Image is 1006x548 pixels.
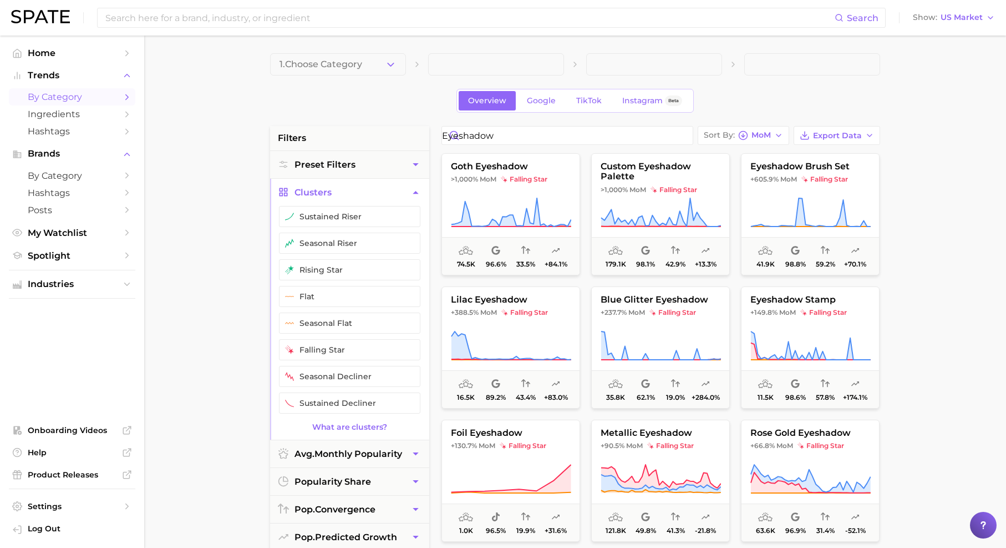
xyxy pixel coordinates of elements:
[28,470,116,480] span: Product Releases
[845,527,866,535] span: -52.1%
[278,132,306,145] span: filters
[28,448,116,457] span: Help
[9,105,135,123] a: Ingredients
[486,527,506,535] span: 96.5%
[486,394,506,401] span: 89.2%
[649,308,696,317] span: falling star
[9,167,135,184] a: by Category
[816,394,835,401] span: 57.8%
[486,260,506,268] span: 96.6%
[521,244,530,258] span: popularity convergence: Low Convergence
[591,153,730,275] button: custom eyeshadow palette>1,000% MoMfalling starfalling star179.1k98.1%42.9%+13.3%
[608,511,623,524] span: average monthly popularity: Low Popularity
[9,276,135,293] button: Industries
[491,244,500,258] span: popularity share: Google
[821,511,830,524] span: popularity convergence: Low Convergence
[591,286,730,409] button: blue glitter eyeshadow+237.7% MoMfalling starfalling star35.8k62.1%19.0%+284.0%
[28,205,116,215] span: Posts
[9,498,135,515] a: Settings
[758,511,773,524] span: average monthly popularity: Very Low Popularity
[457,260,475,268] span: 74.5k
[668,96,679,105] span: Beta
[913,14,937,21] span: Show
[567,91,611,110] a: TikTok
[813,131,862,140] span: Export Data
[629,185,646,194] span: MoM
[491,378,500,391] span: popularity share: Google
[270,151,429,178] button: Preset Filters
[741,162,879,172] span: eyeshadow brush set
[671,378,680,391] span: popularity convergence: Very Low Convergence
[270,53,406,76] button: 1.Choose Category
[9,224,135,242] a: My Watchlist
[9,67,135,84] button: Trends
[28,524,126,534] span: Log Out
[28,48,116,58] span: Home
[794,126,880,145] button: Export Data
[270,179,429,206] button: Clusters
[441,153,580,275] button: goth eyeshadow>1,000% MoMfalling starfalling star74.5k96.6%33.5%+84.1%
[459,378,473,391] span: average monthly popularity: Very Low Popularity
[910,11,998,25] button: ShowUS Market
[28,126,116,137] span: Hashtags
[816,527,835,535] span: 31.4%
[294,532,397,542] span: predicted growth
[741,428,879,438] span: rose gold eyeshadow
[776,441,793,450] span: MoM
[441,286,580,409] button: lilac eyeshadow+388.5% MoMfalling starfalling star16.5k89.2%43.4%+83.0%
[641,378,650,391] span: popularity share: Google
[501,175,547,184] span: falling star
[647,443,654,449] img: falling star
[641,244,650,258] span: popularity share: Google
[606,260,626,268] span: 179.1k
[637,394,655,401] span: 62.1%
[294,187,332,198] span: Clusters
[622,96,663,105] span: Instagram
[756,527,775,535] span: 63.6k
[459,244,473,258] span: average monthly popularity: Very Low Popularity
[491,511,500,524] span: popularity share: TikTok
[800,309,807,316] img: falling star
[671,511,680,524] span: popularity convergence: Medium Convergence
[695,260,717,268] span: +13.3%
[28,170,116,181] span: by Category
[551,244,560,258] span: popularity predicted growth: Likely
[9,44,135,62] a: Home
[750,308,778,316] span: +149.8%
[750,441,775,450] span: +66.8%
[741,153,880,275] button: eyeshadow brush set+605.9% MoMfalling starfalling star41.9k98.8%59.2%+70.1%
[576,96,602,105] span: TikTok
[821,378,830,391] span: popularity convergence: Medium Convergence
[601,441,624,450] span: +90.5%
[941,14,983,21] span: US Market
[451,441,477,450] span: +130.7%
[279,259,420,280] button: rising star
[780,175,797,184] span: MoM
[651,187,657,193] img: falling star
[695,527,716,535] span: -21.8%
[459,91,516,110] a: Overview
[785,527,806,535] span: 96.9%
[758,244,773,258] span: average monthly popularity: Very Low Popularity
[551,378,560,391] span: popularity predicted growth: Uncertain
[704,132,735,138] span: Sort By
[628,308,645,317] span: MoM
[479,441,495,450] span: MoM
[801,175,848,184] span: falling star
[279,233,420,254] button: seasonal riser
[797,443,804,449] img: falling star
[294,476,371,487] span: popularity share
[451,308,479,316] span: +388.5%
[442,428,580,438] span: foil eyeshadow
[294,449,402,459] span: monthly popularity
[592,162,729,182] span: custom eyeshadow palette
[692,394,720,401] span: +284.0%
[606,527,626,535] span: 121.8k
[11,10,70,23] img: SPATE
[280,59,362,69] span: 1. Choose Category
[651,185,697,194] span: falling star
[791,244,800,258] span: popularity share: Google
[285,399,294,408] img: sustained decliner
[28,425,116,435] span: Onboarding Videos
[480,175,496,184] span: MoM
